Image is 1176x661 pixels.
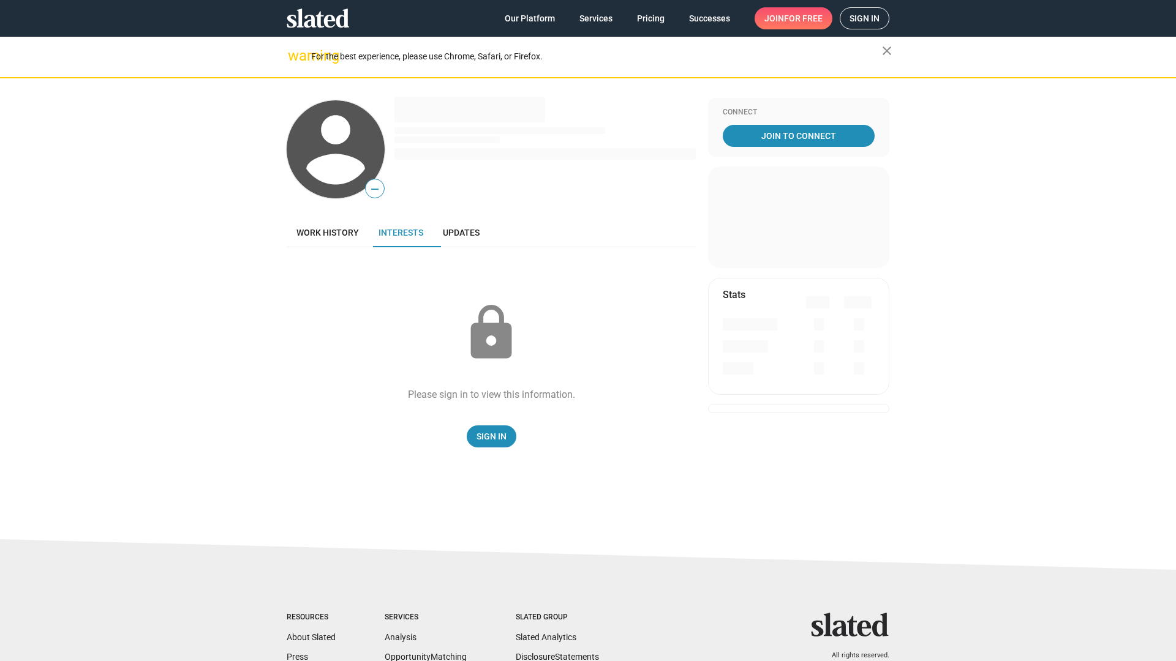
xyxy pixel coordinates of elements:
[461,302,522,364] mat-icon: lock
[637,7,665,29] span: Pricing
[850,8,880,29] span: Sign in
[495,7,565,29] a: Our Platform
[366,181,384,197] span: —
[379,228,423,237] span: Interests
[723,108,875,118] div: Connect
[287,218,369,247] a: Work history
[311,48,882,65] div: For the best experience, please use Chrome, Safari, or Firefox.
[287,613,336,622] div: Resources
[784,7,823,29] span: for free
[755,7,832,29] a: Joinfor free
[369,218,433,247] a: Interests
[723,125,875,147] a: Join To Connect
[880,43,894,58] mat-icon: close
[627,7,674,29] a: Pricing
[725,125,872,147] span: Join To Connect
[505,7,555,29] span: Our Platform
[385,632,417,642] a: Analysis
[840,7,889,29] a: Sign in
[689,7,730,29] span: Successes
[723,288,745,301] mat-card-title: Stats
[516,613,599,622] div: Slated Group
[287,632,336,642] a: About Slated
[433,218,489,247] a: Updates
[443,228,480,237] span: Updates
[579,7,612,29] span: Services
[408,388,575,401] div: Please sign in to view this information.
[516,632,576,642] a: Slated Analytics
[764,7,823,29] span: Join
[288,48,303,63] mat-icon: warning
[570,7,622,29] a: Services
[385,613,467,622] div: Services
[467,425,516,447] a: Sign In
[679,7,740,29] a: Successes
[477,425,507,447] span: Sign In
[296,228,359,237] span: Work history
